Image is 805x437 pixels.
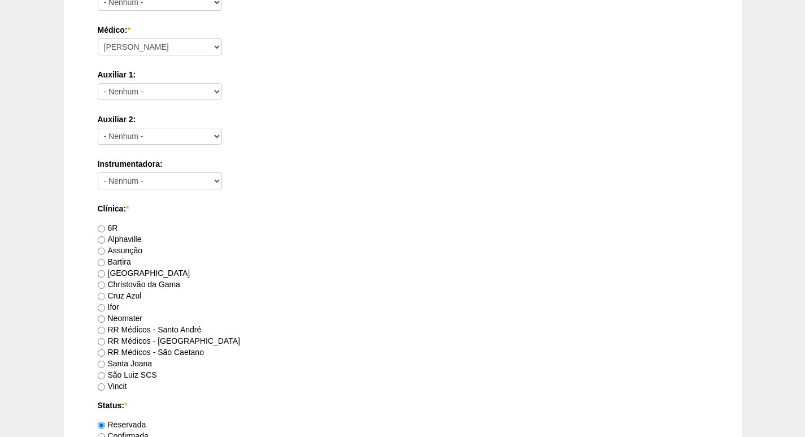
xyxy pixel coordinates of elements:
input: 6R [98,225,105,232]
label: Assunção [98,246,142,255]
label: Reservada [98,420,146,429]
input: Alphaville [98,236,105,244]
label: Alphaville [98,235,142,244]
input: RR Médicos - [GEOGRAPHIC_DATA] [98,338,105,345]
label: Christovão da Gama [98,280,180,289]
input: Ifor [98,304,105,311]
label: Neomater [98,314,142,323]
span: Este campo é obrigatório. [124,401,127,410]
label: RR Médicos - São Caetano [98,348,204,357]
label: Santa Joana [98,359,153,368]
input: [GEOGRAPHIC_DATA] [98,270,105,278]
input: São Luiz SCS [98,372,105,379]
input: Neomater [98,315,105,323]
input: RR Médicos - São Caetano [98,349,105,357]
label: Auxiliar 2: [98,114,708,125]
label: Clínica: [98,203,708,214]
label: Ifor [98,302,119,311]
input: Cruz Azul [98,293,105,300]
label: Bartira [98,257,131,266]
label: RR Médicos - Santo André [98,325,202,334]
label: 6R [98,223,118,232]
label: RR Médicos - [GEOGRAPHIC_DATA] [98,336,240,345]
label: Cruz Azul [98,291,142,300]
input: RR Médicos - Santo André [98,327,105,334]
span: Este campo é obrigatório. [126,204,129,213]
input: Assunção [98,248,105,255]
label: Status: [98,400,708,411]
label: Instrumentadora: [98,158,708,170]
label: Vincit [98,382,127,391]
input: Santa Joana [98,361,105,368]
label: Médico: [98,24,708,36]
label: [GEOGRAPHIC_DATA] [98,269,190,278]
span: Este campo é obrigatório. [127,25,130,34]
label: São Luiz SCS [98,370,157,379]
input: Bartira [98,259,105,266]
input: Christovão da Gama [98,282,105,289]
input: Vincit [98,383,105,391]
label: Auxiliar 1: [98,69,708,80]
input: Reservada [98,422,105,429]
